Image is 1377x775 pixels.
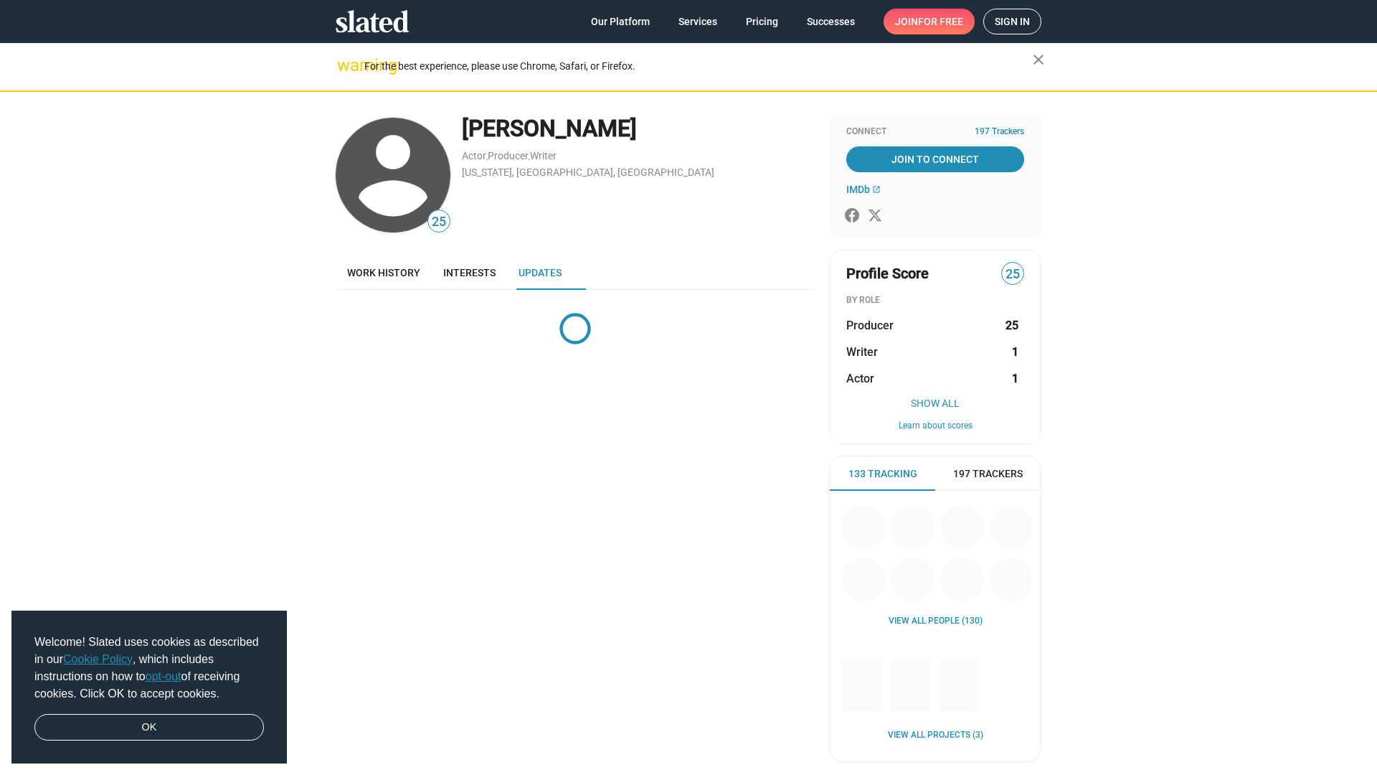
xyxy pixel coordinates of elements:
span: , [529,153,530,161]
a: Our Platform [579,9,661,34]
span: Join To Connect [849,146,1021,172]
button: Learn about scores [846,421,1024,432]
span: IMDb [846,184,870,195]
span: Actor [846,371,874,386]
a: Cookie Policy [63,653,133,665]
span: Work history [347,267,420,278]
span: Services [678,9,717,34]
strong: 25 [1005,318,1018,333]
a: Services [667,9,729,34]
mat-icon: open_in_new [872,185,881,194]
span: Profile Score [846,264,929,283]
span: for free [918,9,963,34]
div: cookieconsent [11,611,287,764]
a: Successes [795,9,866,34]
a: Producer [488,150,529,161]
a: dismiss cookie message [34,714,264,741]
span: Producer [846,318,894,333]
span: , [486,153,488,161]
span: 133 Tracking [848,467,917,481]
a: Interests [432,255,507,290]
span: 25 [1002,265,1023,284]
mat-icon: close [1030,51,1047,68]
a: IMDb [846,184,881,195]
span: Our Platform [591,9,650,34]
span: Welcome! Slated uses cookies as described in our , which includes instructions on how to of recei... [34,634,264,703]
a: Actor [462,150,486,161]
span: Pricing [746,9,778,34]
div: BY ROLE [846,295,1024,306]
strong: 1 [1012,371,1018,386]
span: Sign in [995,9,1030,34]
span: 197 Trackers [975,126,1024,138]
a: Updates [507,255,573,290]
div: [PERSON_NAME] [462,113,815,144]
button: Show All [846,398,1024,409]
span: 25 [428,212,450,232]
mat-icon: warning [337,57,354,74]
strong: 1 [1012,344,1018,360]
a: Writer [530,150,557,161]
a: opt-out [146,670,181,682]
span: Updates [519,267,562,278]
a: [US_STATE], [GEOGRAPHIC_DATA], [GEOGRAPHIC_DATA] [462,166,714,178]
a: Join To Connect [846,146,1024,172]
span: Writer [846,344,878,360]
a: View all Projects (3) [888,730,983,741]
span: 197 Trackers [953,467,1023,481]
a: View all People (130) [889,616,983,627]
span: Successes [807,9,855,34]
div: For the best experience, please use Chrome, Safari, or Firefox. [364,57,1033,76]
span: Join [895,9,963,34]
a: Joinfor free [884,9,975,34]
a: Sign in [983,9,1041,34]
span: Interests [443,267,496,278]
a: Pricing [734,9,790,34]
a: Work history [336,255,432,290]
div: Connect [846,126,1024,138]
